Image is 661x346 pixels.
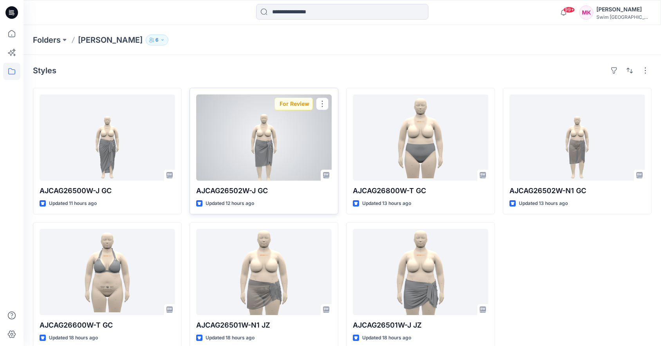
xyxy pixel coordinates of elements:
p: Updated 13 hours ago [519,199,568,208]
button: 6 [146,34,168,45]
a: AJCAG26800W-T GC [353,94,488,181]
div: [PERSON_NAME] [596,5,651,14]
div: MK [579,5,593,20]
h4: Styles [33,66,56,75]
span: 99+ [563,7,575,13]
a: Folders [33,34,61,45]
p: Updated 18 hours ago [362,334,411,342]
a: AJCAG26600W-T GC [40,229,175,315]
p: AJCAG26502W-N1 GC [509,185,645,196]
p: AJCAG26600W-T GC [40,320,175,331]
p: AJCAG26502W-J GC [196,185,332,196]
p: Updated 13 hours ago [362,199,411,208]
p: [PERSON_NAME] [78,34,143,45]
p: Updated 11 hours ago [49,199,97,208]
p: AJCAG26501W-N1 JZ [196,320,332,331]
a: AJCAG26502W-N1 GC [509,94,645,181]
a: AJCAG26500W-J GC [40,94,175,181]
p: 6 [155,36,159,44]
div: Swim [GEOGRAPHIC_DATA] [596,14,651,20]
a: AJCAG26502W-J GC [196,94,332,181]
a: AJCAG26501W-J JZ [353,229,488,315]
p: AJCAG26800W-T GC [353,185,488,196]
p: AJCAG26500W-J GC [40,185,175,196]
p: Updated 18 hours ago [206,334,255,342]
p: AJCAG26501W-J JZ [353,320,488,331]
a: AJCAG26501W-N1 JZ [196,229,332,315]
p: Updated 18 hours ago [49,334,98,342]
p: Updated 12 hours ago [206,199,254,208]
